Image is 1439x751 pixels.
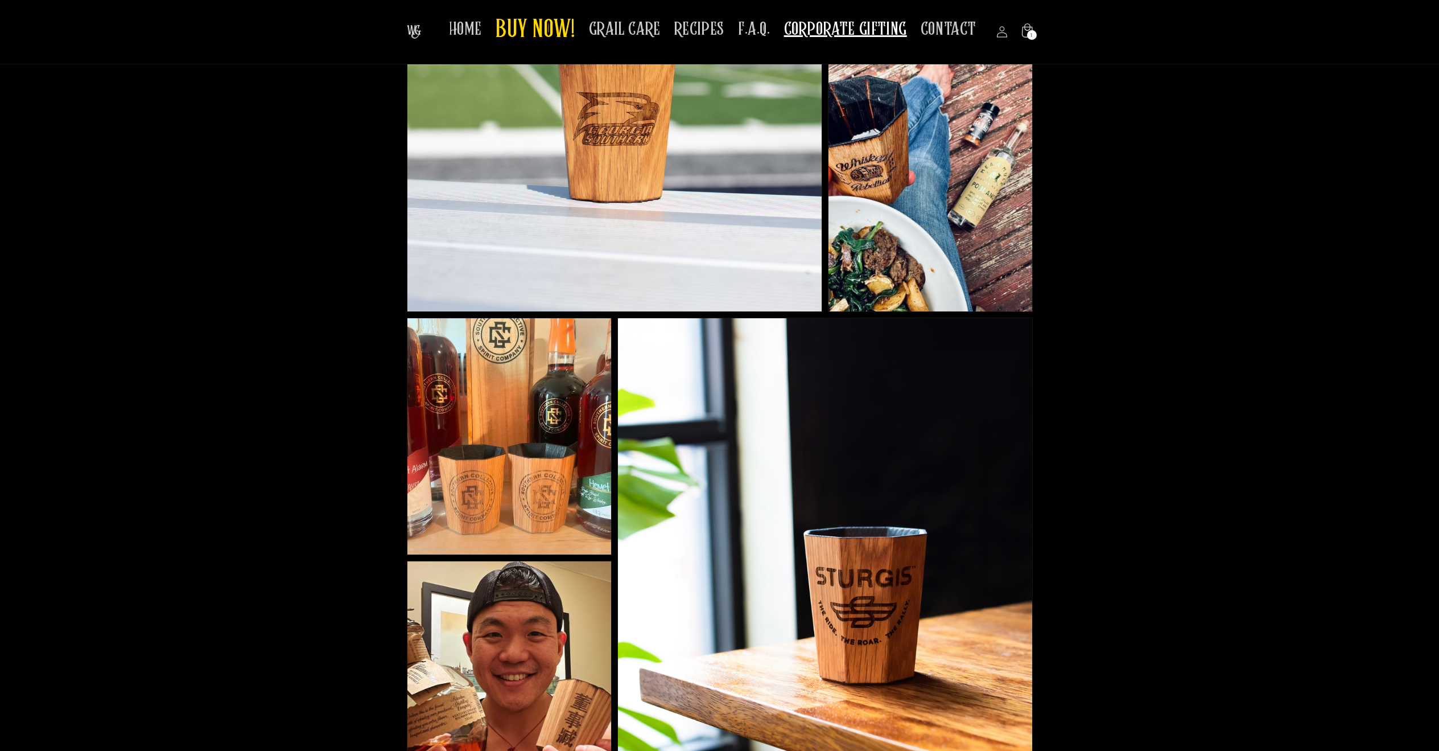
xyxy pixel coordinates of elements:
span: F.A.Q. [738,18,770,40]
img: The Whiskey Grail [407,25,421,39]
a: CONTACT [914,11,983,47]
span: CONTACT [921,18,976,40]
span: HOME [449,18,482,40]
span: BUY NOW! [496,15,575,46]
a: RECIPES [667,11,731,47]
span: CORPORATE GIFTING [784,18,907,40]
a: CORPORATE GIFTING [777,11,914,47]
span: RECIPES [674,18,724,40]
a: F.A.Q. [731,11,777,47]
span: 1 [1030,30,1033,40]
a: HOME [442,11,489,47]
a: GRAIL CARE [582,11,667,47]
span: GRAIL CARE [589,18,661,40]
a: BUY NOW! [489,8,582,53]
